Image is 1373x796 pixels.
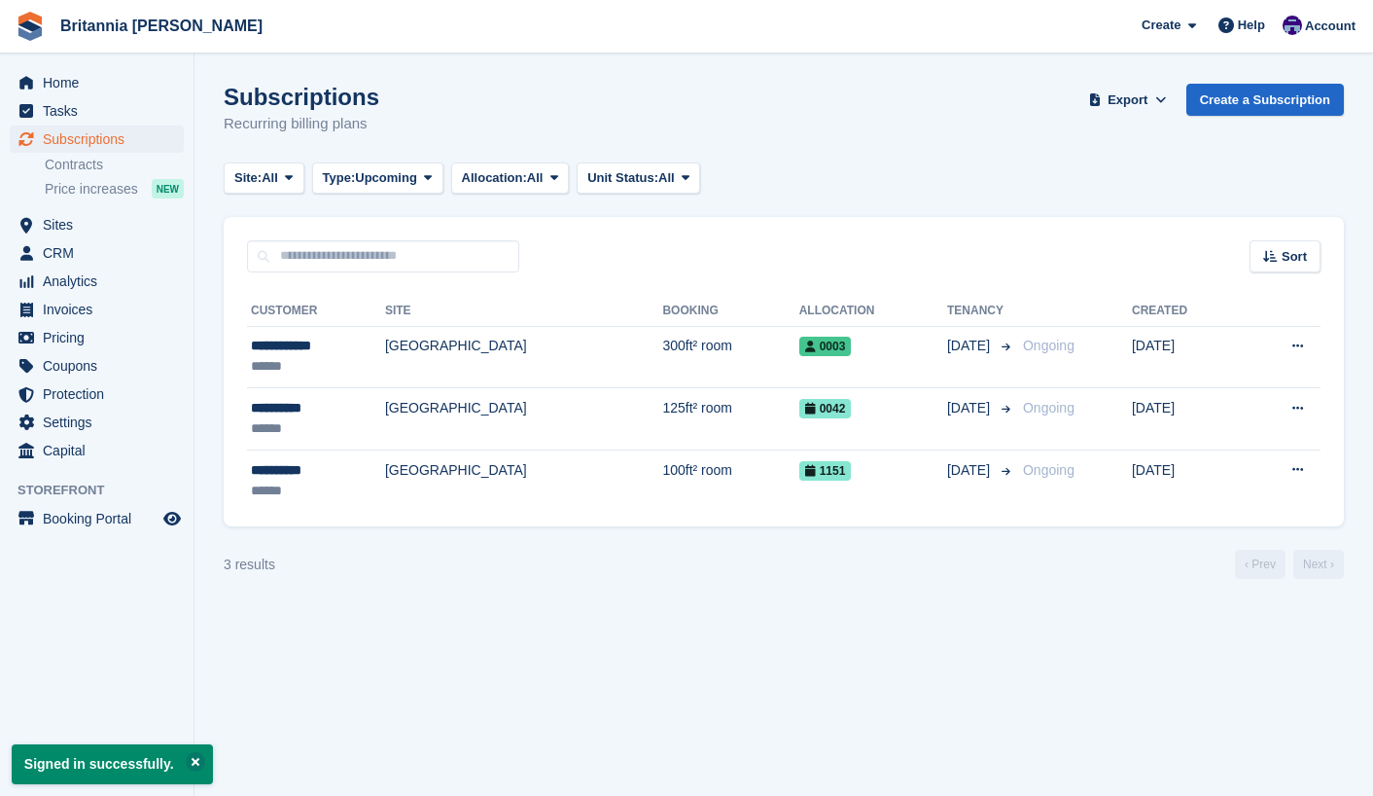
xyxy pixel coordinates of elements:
[385,388,662,451] td: [GEOGRAPHIC_DATA]
[1282,247,1307,267] span: Sort
[10,352,184,380] a: menu
[1132,450,1241,511] td: [DATE]
[1108,90,1147,110] span: Export
[587,168,658,188] span: Unit Status:
[43,69,159,96] span: Home
[1293,550,1344,579] a: Next
[947,336,994,356] span: [DATE]
[152,179,184,199] div: NEW
[947,398,994,418] span: [DATE]
[312,163,443,195] button: Type: Upcoming
[43,211,159,238] span: Sites
[10,409,184,436] a: menu
[662,388,798,451] td: 125ft² room
[45,180,138,199] span: Price increases
[1235,550,1285,579] a: Previous
[10,97,184,125] a: menu
[1283,16,1302,35] img: Cameron Ballard
[16,12,45,41] img: stora-icon-8386f47178a22dfd0bd8f6a31ec36ba5ce8667c1dd55bd0f319d3a0aa187defe.svg
[224,84,379,110] h1: Subscriptions
[462,168,527,188] span: Allocation:
[10,211,184,238] a: menu
[43,352,159,380] span: Coupons
[160,507,184,530] a: Preview store
[10,296,184,323] a: menu
[947,460,994,481] span: [DATE]
[1023,462,1074,478] span: Ongoing
[10,505,184,532] a: menu
[10,380,184,408] a: menu
[43,437,159,464] span: Capital
[43,126,159,153] span: Subscriptions
[1023,338,1074,353] span: Ongoing
[262,168,278,188] span: All
[43,268,159,295] span: Analytics
[43,409,159,436] span: Settings
[385,296,662,327] th: Site
[224,163,304,195] button: Site: All
[1132,388,1241,451] td: [DATE]
[45,178,184,199] a: Price increases NEW
[234,168,262,188] span: Site:
[799,296,947,327] th: Allocation
[662,296,798,327] th: Booking
[385,450,662,511] td: [GEOGRAPHIC_DATA]
[43,296,159,323] span: Invoices
[10,268,184,295] a: menu
[247,296,385,327] th: Customer
[1231,550,1348,579] nav: Page
[43,97,159,125] span: Tasks
[799,399,852,418] span: 0042
[18,481,194,500] span: Storefront
[323,168,356,188] span: Type:
[451,163,570,195] button: Allocation: All
[43,505,159,532] span: Booking Portal
[10,437,184,464] a: menu
[53,10,270,42] a: Britannia [PERSON_NAME]
[577,163,700,195] button: Unit Status: All
[10,126,184,153] a: menu
[10,69,184,96] a: menu
[224,555,275,575] div: 3 results
[43,380,159,408] span: Protection
[385,326,662,388] td: [GEOGRAPHIC_DATA]
[12,744,213,784] p: Signed in successfully.
[10,324,184,351] a: menu
[799,461,852,481] span: 1151
[10,239,184,267] a: menu
[224,113,379,135] p: Recurring billing plans
[43,324,159,351] span: Pricing
[1023,400,1074,416] span: Ongoing
[662,326,798,388] td: 300ft² room
[1238,16,1265,35] span: Help
[1132,296,1241,327] th: Created
[45,156,184,174] a: Contracts
[355,168,417,188] span: Upcoming
[1132,326,1241,388] td: [DATE]
[43,239,159,267] span: CRM
[658,168,675,188] span: All
[662,450,798,511] td: 100ft² room
[1305,17,1355,36] span: Account
[1085,84,1171,116] button: Export
[947,296,1015,327] th: Tenancy
[1186,84,1344,116] a: Create a Subscription
[527,168,544,188] span: All
[799,337,852,356] span: 0003
[1142,16,1180,35] span: Create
